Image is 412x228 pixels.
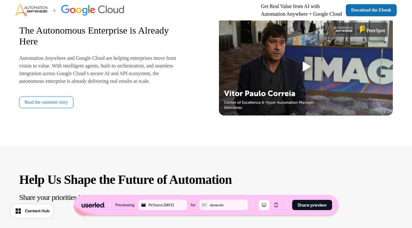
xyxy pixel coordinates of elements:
[346,4,397,16] a: Download the Ebook
[202,202,207,208] div: DY
[19,193,261,201] span: Share your priorities in a quick virtual chatand receive a .
[210,202,247,208] div: dynamic
[271,200,282,210] button: Mobile mode
[19,97,74,108] a: Read the customer story
[25,208,50,214] div: Content Hub
[191,202,196,208] div: for
[259,200,269,210] button: Desktop mode
[19,54,182,85] p: Automation Anywhere and Google Cloud are helping enterprises move from vision to value. With inte...
[292,200,332,210] button: Share preview
[261,3,342,18] p: Get Real Value from AI with Automation Anywhere + Google Cloud
[19,172,232,187] strong: Help Us Shape the Future of Automation
[176,193,259,201] strong: $25 gift card as a thank you
[115,202,135,208] div: Previewing
[19,25,182,47] p: The Autonomous Enterprise is Already Here
[149,202,186,208] div: PV Demo [DATE]
[10,204,53,218] button: Content Hub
